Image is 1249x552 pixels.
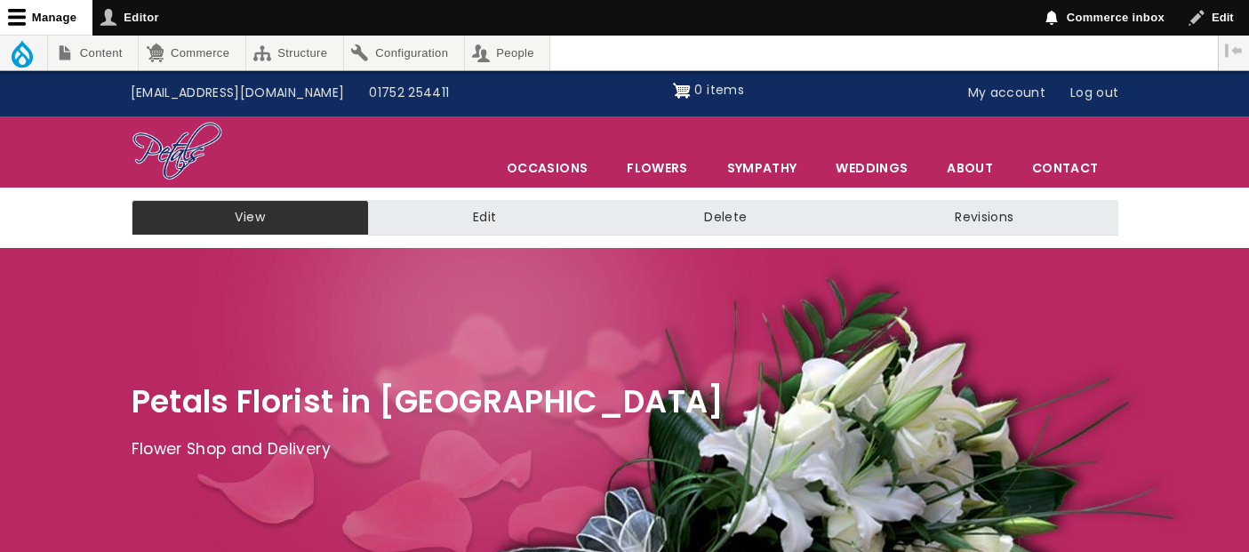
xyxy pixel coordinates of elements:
a: 01752 254411 [356,76,461,110]
span: Weddings [817,149,926,187]
img: Home [132,121,223,183]
span: Occasions [488,149,606,187]
a: Delete [600,200,851,236]
a: [EMAIL_ADDRESS][DOMAIN_NAME] [118,76,357,110]
a: My account [956,76,1059,110]
nav: Tabs [118,200,1132,236]
a: People [465,36,550,70]
a: Content [48,36,138,70]
a: Log out [1058,76,1131,110]
img: Shopping cart [673,76,691,105]
span: Petals Florist in [GEOGRAPHIC_DATA] [132,380,725,423]
a: Edit [369,200,600,236]
p: Flower Shop and Delivery [132,436,1118,463]
a: About [928,149,1012,187]
a: Revisions [851,200,1117,236]
a: Structure [246,36,343,70]
a: Commerce [139,36,244,70]
a: View [132,200,369,236]
a: Sympathy [709,149,816,187]
button: Vertical orientation [1219,36,1249,66]
a: Configuration [344,36,464,70]
a: Contact [1013,149,1117,187]
span: 0 items [694,81,743,99]
a: Flowers [608,149,706,187]
a: Shopping cart 0 items [673,76,744,105]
